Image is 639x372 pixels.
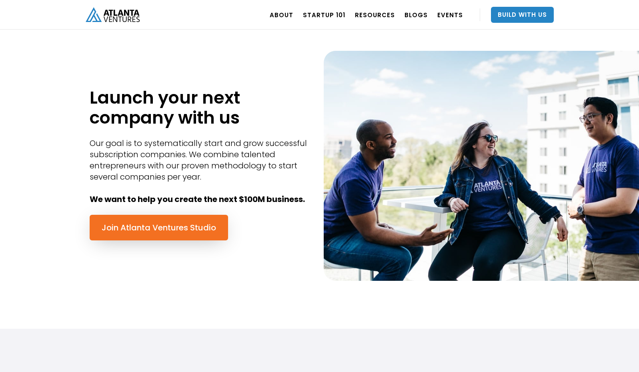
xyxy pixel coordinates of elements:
[303,4,345,26] a: Startup 101
[90,88,312,128] h1: Launch your next company with us
[90,215,228,240] a: Join Atlanta Ventures Studio
[270,4,293,26] a: ABOUT
[90,138,312,205] div: Our goal is to systematically start and grow successful subscription companies. We combine talent...
[90,194,305,205] strong: We want to help you create the next $100M business.
[355,4,395,26] a: RESOURCES
[437,4,463,26] a: EVENTS
[405,4,428,26] a: BLOGS
[491,7,554,23] a: Build With Us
